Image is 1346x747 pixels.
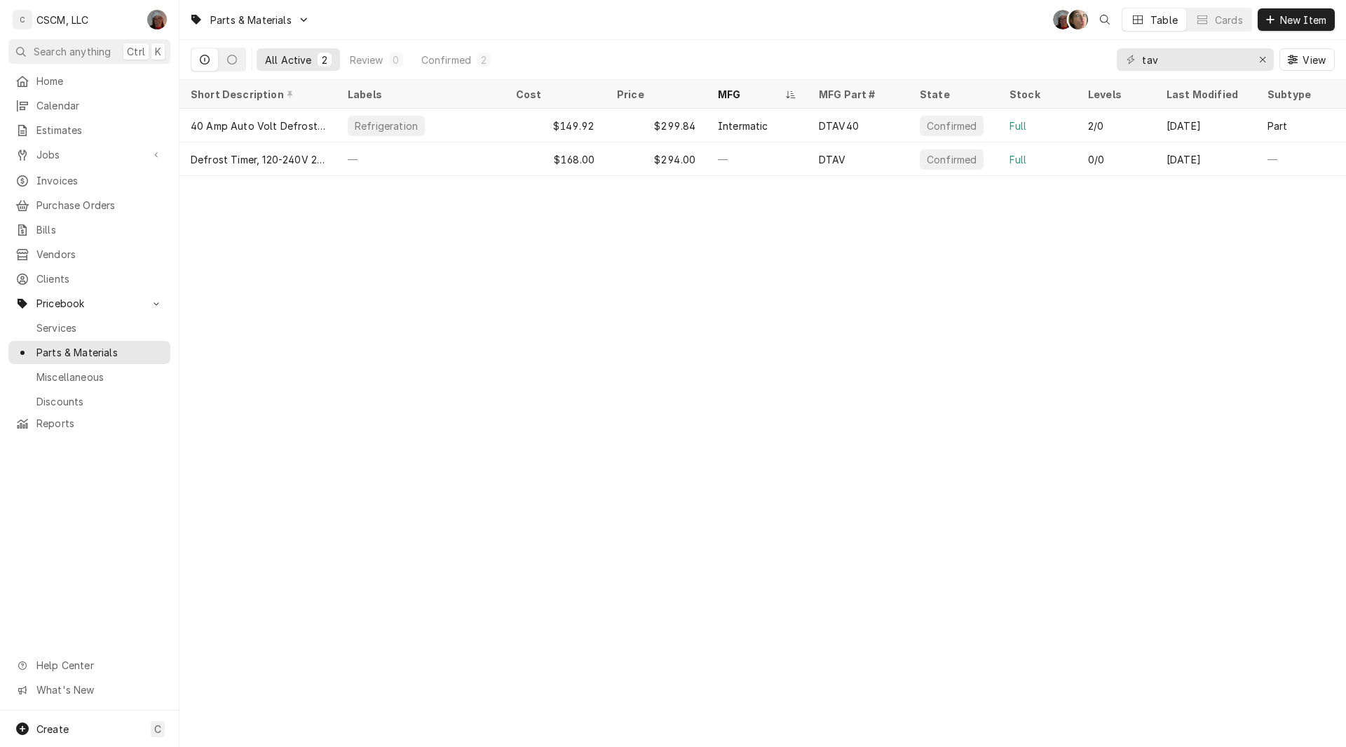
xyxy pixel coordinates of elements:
[8,412,170,435] a: Reports
[8,143,170,166] a: Go to Jobs
[8,292,170,315] a: Go to Pricebook
[13,10,32,29] div: C
[1094,8,1116,31] button: Open search
[1167,87,1242,102] div: Last Modified
[8,218,170,241] a: Bills
[36,123,163,137] span: Estimates
[36,74,163,88] span: Home
[819,87,895,102] div: MFG Part #
[36,13,88,27] div: CSCM, LLC
[8,69,170,93] a: Home
[210,13,292,27] span: Parts & Materials
[1009,87,1063,102] div: Stock
[8,119,170,142] a: Estimates
[36,147,142,162] span: Jobs
[1088,152,1104,167] div: 0/0
[350,53,383,67] div: Review
[154,722,161,736] span: C
[1155,142,1256,176] div: [DATE]
[1009,119,1027,133] div: Full
[8,390,170,413] a: Discounts
[36,296,142,311] span: Pricebook
[184,8,315,32] a: Go to Parts & Materials
[1267,119,1288,133] div: Part
[1088,119,1103,133] div: 2/0
[36,321,163,335] span: Services
[606,142,707,176] div: $294.00
[8,39,170,64] button: Search anythingCtrlK
[1053,10,1073,29] div: Dena Vecchetti's Avatar
[1009,152,1027,167] div: Full
[36,416,163,431] span: Reports
[36,394,163,409] span: Discounts
[819,119,859,133] div: DTAV40
[8,267,170,290] a: Clients
[36,658,162,673] span: Help Center
[147,10,167,29] div: DV
[348,87,494,102] div: Labels
[36,682,162,697] span: What's New
[516,87,592,102] div: Cost
[920,87,984,102] div: State
[191,119,325,133] div: 40 Amp Auto Volt Defrost Control w/ Outdoor Enclosure
[1215,13,1243,27] div: Cards
[8,678,170,701] a: Go to What's New
[925,119,978,133] div: Confirmed
[1279,48,1335,71] button: View
[191,152,325,167] div: Defrost Timer, 120-240V 24hr Auto-Voltage NEMA3R
[36,198,163,213] span: Purchase Orders
[36,370,163,384] span: Miscellaneous
[819,152,846,167] div: DTAV
[606,109,707,142] div: $299.84
[127,44,145,59] span: Ctrl
[8,341,170,364] a: Parts & Materials
[505,109,606,142] div: $149.92
[480,53,488,67] div: 2
[353,119,419,133] div: Refrigeration
[1277,13,1329,27] span: New Item
[1150,13,1178,27] div: Table
[8,654,170,677] a: Go to Help Center
[8,365,170,389] a: Miscellaneous
[1068,10,1088,29] div: SH
[1068,10,1088,29] div: Serra Heyen's Avatar
[421,53,471,67] div: Confirmed
[718,87,782,102] div: MFG
[1251,48,1274,71] button: Erase input
[1300,53,1328,67] span: View
[36,723,69,735] span: Create
[1142,48,1247,71] input: Keyword search
[155,44,161,59] span: K
[34,44,111,59] span: Search anything
[36,222,163,237] span: Bills
[8,194,170,217] a: Purchase Orders
[8,169,170,192] a: Invoices
[36,173,163,188] span: Invoices
[925,152,978,167] div: Confirmed
[36,98,163,113] span: Calendar
[36,271,163,286] span: Clients
[392,53,400,67] div: 0
[336,142,505,176] div: —
[718,119,768,133] div: Intermatic
[8,94,170,117] a: Calendar
[617,87,693,102] div: Price
[1155,109,1256,142] div: [DATE]
[265,53,312,67] div: All Active
[36,345,163,360] span: Parts & Materials
[36,247,163,262] span: Vendors
[1258,8,1335,31] button: New Item
[1088,87,1141,102] div: Levels
[8,243,170,266] a: Vendors
[505,142,606,176] div: $168.00
[1053,10,1073,29] div: DV
[147,10,167,29] div: Dena Vecchetti's Avatar
[707,142,808,176] div: —
[191,87,322,102] div: Short Description
[8,316,170,339] a: Services
[320,53,329,67] div: 2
